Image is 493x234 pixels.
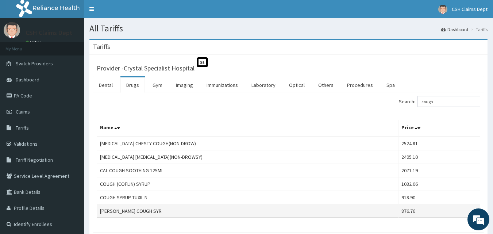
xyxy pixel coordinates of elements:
div: Minimize live chat window [120,4,137,21]
div: Chat with us now [38,41,123,50]
td: COUGH (COFLIN) SYRUP [97,177,398,191]
td: 2524.81 [398,137,480,150]
td: 918.90 [398,191,480,204]
span: Claims [16,108,30,115]
td: CAL COUGH SOOTHING 125ML [97,164,398,177]
li: Tariffs [469,26,488,32]
a: Online [26,40,43,45]
td: [PERSON_NAME] COUGH SYR [97,204,398,218]
a: Others [312,77,339,93]
span: Tariff Negotiation [16,157,53,163]
a: Gym [147,77,168,93]
th: Name [97,120,398,137]
a: Spa [381,77,401,93]
label: Search: [399,96,480,107]
a: Imaging [170,77,199,93]
p: CSH Claims Dept [26,30,73,36]
img: User Image [4,22,20,38]
span: We're online! [42,70,101,144]
h3: Provider - Crystal Specialist Hospital [97,65,194,72]
img: d_794563401_company_1708531726252_794563401 [14,37,30,55]
td: 2495.10 [398,150,480,164]
a: Dashboard [441,26,468,32]
span: Tariffs [16,124,29,131]
a: Immunizations [201,77,244,93]
h1: All Tariffs [89,24,488,33]
th: Price [398,120,480,137]
td: 1032.06 [398,177,480,191]
input: Search: [417,96,480,107]
td: 2071.19 [398,164,480,177]
td: 876.76 [398,204,480,218]
td: [MEDICAL_DATA] CHESTY COUGH(NON-DROW) [97,137,398,150]
td: COUGH SYRUP TUXIL-N [97,191,398,204]
a: Optical [283,77,311,93]
h3: Tariffs [93,43,110,50]
a: Dental [93,77,119,93]
img: User Image [438,5,447,14]
span: Switch Providers [16,60,53,67]
span: CSH Claims Dept [452,6,488,12]
a: Drugs [120,77,145,93]
a: Procedures [341,77,379,93]
td: [MEDICAL_DATA] [MEDICAL_DATA](NON-DROWSY) [97,150,398,164]
span: Dashboard [16,76,39,83]
textarea: Type your message and hit 'Enter' [4,156,139,182]
a: Laboratory [246,77,281,93]
span: St [197,57,208,67]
